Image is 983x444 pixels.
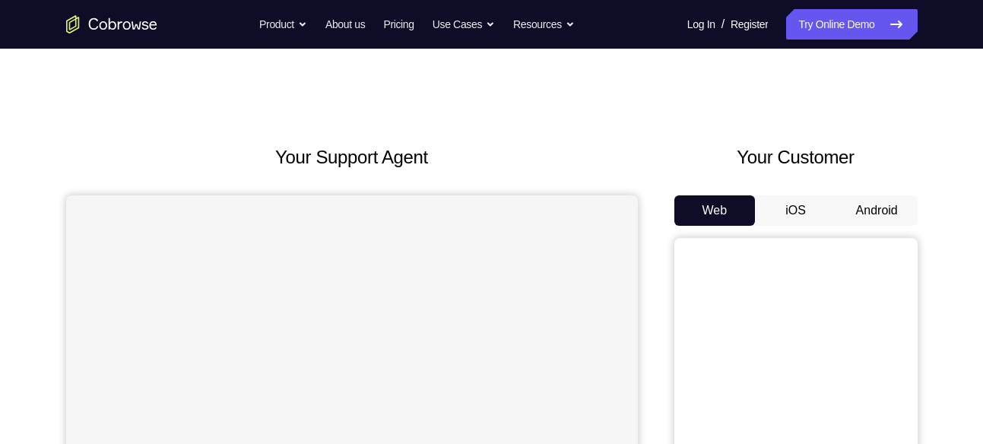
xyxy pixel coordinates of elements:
[66,144,638,171] h2: Your Support Agent
[674,195,756,226] button: Web
[836,195,918,226] button: Android
[513,9,575,40] button: Resources
[259,9,307,40] button: Product
[731,9,768,40] a: Register
[674,144,918,171] h2: Your Customer
[383,9,414,40] a: Pricing
[755,195,836,226] button: iOS
[433,9,495,40] button: Use Cases
[325,9,365,40] a: About us
[786,9,917,40] a: Try Online Demo
[721,15,725,33] span: /
[687,9,715,40] a: Log In
[66,15,157,33] a: Go to the home page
